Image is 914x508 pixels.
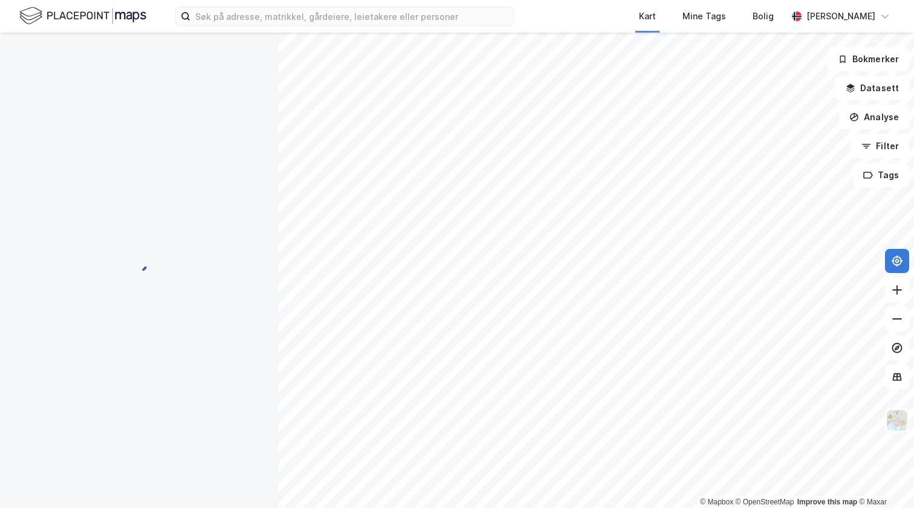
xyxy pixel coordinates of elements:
a: Mapbox [700,498,733,506]
img: logo.f888ab2527a4732fd821a326f86c7f29.svg [19,5,146,27]
button: Tags [853,163,909,187]
button: Analyse [839,105,909,129]
input: Søk på adresse, matrikkel, gårdeiere, leietakere eller personer [190,7,513,25]
a: OpenStreetMap [736,498,794,506]
a: Improve this map [797,498,857,506]
iframe: Chat Widget [854,450,914,508]
div: [PERSON_NAME] [806,9,875,24]
div: Mine Tags [682,9,726,24]
button: Bokmerker [828,47,909,71]
div: Kart [639,9,656,24]
button: Datasett [835,76,909,100]
button: Filter [851,134,909,158]
div: Bolig [753,9,774,24]
img: Z [886,409,909,432]
img: spinner.a6d8c91a73a9ac5275cf975e30b51cfb.svg [129,254,149,273]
